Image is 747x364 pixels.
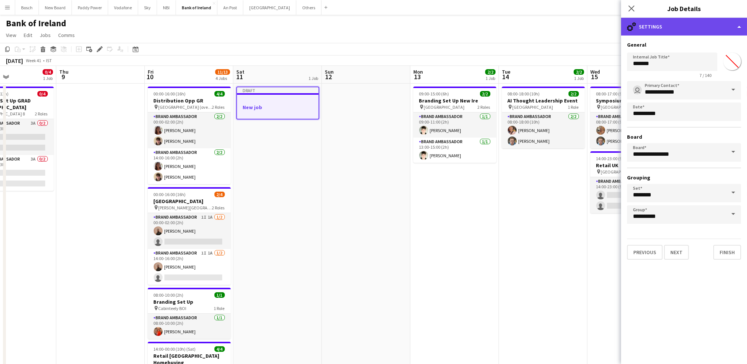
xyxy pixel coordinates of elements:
[413,138,496,163] app-card-role: Brand Ambassador1/113:00-15:00 (2h)[PERSON_NAME]
[502,97,585,104] h3: AI Thought Leadership Event
[513,104,553,110] span: [GEOGRAPHIC_DATA]
[176,0,217,15] button: Bank of Ireland
[154,91,186,97] span: 00:00-16:00 (16h)
[478,104,490,110] span: 2 Roles
[3,30,19,40] a: View
[58,73,69,81] span: 9
[43,69,53,75] span: 0/4
[37,91,48,97] span: 0/4
[6,18,66,29] h1: Bank of Ireland
[216,75,230,81] div: 4 Jobs
[214,346,225,352] span: 4/4
[590,68,600,75] span: Wed
[601,169,642,175] span: [GEOGRAPHIC_DATA]
[236,87,319,119] div: DraftNew job
[6,32,16,38] span: View
[148,288,231,339] app-job-card: 08:00-10:00 (2h)1/1Branding Set Up Cabinteely BOI1 RoleBrand Ambassador1/108:00-10:00 (2h)[PERSON...
[159,205,212,210] span: [PERSON_NAME][GEOGRAPHIC_DATA]
[154,192,186,197] span: 00:00-16:00 (16h)
[159,306,187,311] span: Cabinteely BOI
[24,58,43,63] span: Week 41
[627,174,741,181] h3: Grouping
[40,32,51,38] span: Jobs
[58,32,75,38] span: Comms
[15,0,39,15] button: Bosch
[590,162,673,169] h3: Retail UK
[37,30,54,40] a: Jobs
[627,41,741,48] h3: General
[148,87,231,184] app-job-card: 00:00-16:00 (16h)4/4Distribution Opp GR [GEOGRAPHIC_DATA] (overnight)2 RolesBrand Ambassador2/200...
[237,104,319,111] h3: New job
[325,68,334,75] span: Sun
[243,0,296,15] button: [GEOGRAPHIC_DATA]
[35,111,48,117] span: 2 Roles
[574,69,584,75] span: 2/2
[413,97,496,104] h3: Branding Set Up New Ire
[486,75,495,81] div: 1 Job
[148,198,231,205] h3: [GEOGRAPHIC_DATA]
[568,91,579,97] span: 2/2
[621,4,747,13] h3: Job Details
[148,213,231,249] app-card-role: Brand Ambassador1I1A1/200:00-02:00 (2h)[PERSON_NAME]
[502,87,585,148] app-job-card: 08:00-18:00 (10h)2/2AI Thought Leadership Event [GEOGRAPHIC_DATA]1 RoleBrand Ambassador2/208:00-1...
[596,156,626,161] span: 14:00-23:00 (9h)
[501,73,510,81] span: 14
[148,112,231,148] app-card-role: Brand Ambassador2/200:00-02:00 (2h)[PERSON_NAME][PERSON_NAME]
[413,87,496,163] app-job-card: 09:00-15:00 (6h)2/2Branding Set Up New Ire [GEOGRAPHIC_DATA]2 RolesBrand Ambassador1/109:00-11:00...
[235,73,244,81] span: 11
[108,0,138,15] button: Vodafone
[148,97,231,104] h3: Distribution Opp GR
[212,104,225,110] span: 2 Roles
[39,0,72,15] button: New Board
[43,75,53,81] div: 1 Job
[574,75,584,81] div: 1 Job
[508,91,540,97] span: 08:00-18:00 (10h)
[217,0,243,15] button: An Post
[148,299,231,305] h3: Branding Set Up
[713,245,741,260] button: Finish
[236,68,244,75] span: Sat
[148,187,231,285] app-job-card: 00:00-16:00 (16h)2/4[GEOGRAPHIC_DATA] [PERSON_NAME][GEOGRAPHIC_DATA]2 RolesBrand Ambassador1I1A1/...
[412,73,423,81] span: 13
[154,292,184,298] span: 08:00-10:00 (2h)
[502,68,510,75] span: Tue
[664,245,689,260] button: Next
[480,91,490,97] span: 2/2
[590,177,673,213] app-card-role: Brand Ambassador2I4A0/214:00-23:00 (9h)
[237,87,319,93] div: Draft
[148,249,231,285] app-card-role: Brand Ambassador1I1A1/214:00-16:00 (2h)[PERSON_NAME]
[148,148,231,184] app-card-role: Brand Ambassador2/214:00-16:00 (2h)[PERSON_NAME][PERSON_NAME]
[148,68,154,75] span: Fri
[590,151,673,213] app-job-card: 14:00-23:00 (9h)0/2Retail UK [GEOGRAPHIC_DATA]1 RoleBrand Ambassador2I4A0/214:00-23:00 (9h)
[46,58,52,63] div: IST
[214,91,225,97] span: 4/4
[502,112,585,148] app-card-role: Brand Ambassador2/208:00-18:00 (10h)[PERSON_NAME][PERSON_NAME]
[21,30,35,40] a: Edit
[590,87,673,148] div: 08:00-17:00 (9h)2/2Symposium Event [GEOGRAPHIC_DATA]1 RoleBrand Ambassador2/208:00-17:00 (9h)[PER...
[138,0,157,15] button: Sky
[296,0,321,15] button: Others
[589,73,600,81] span: 15
[214,306,225,311] span: 1 Role
[596,91,626,97] span: 08:00-17:00 (9h)
[485,69,496,75] span: 2/2
[627,134,741,140] h3: Board
[627,245,663,260] button: Previous
[214,192,225,197] span: 2/4
[214,292,225,298] span: 1/1
[72,0,108,15] button: Paddy Power
[6,57,23,64] div: [DATE]
[590,97,673,104] h3: Symposium Event
[324,73,334,81] span: 12
[568,104,579,110] span: 1 Role
[24,32,32,38] span: Edit
[694,73,717,78] span: 7 / 140
[590,112,673,148] app-card-role: Brand Ambassador2/208:00-17:00 (9h)[PERSON_NAME][PERSON_NAME]
[309,75,318,81] div: 1 Job
[215,69,230,75] span: 11/13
